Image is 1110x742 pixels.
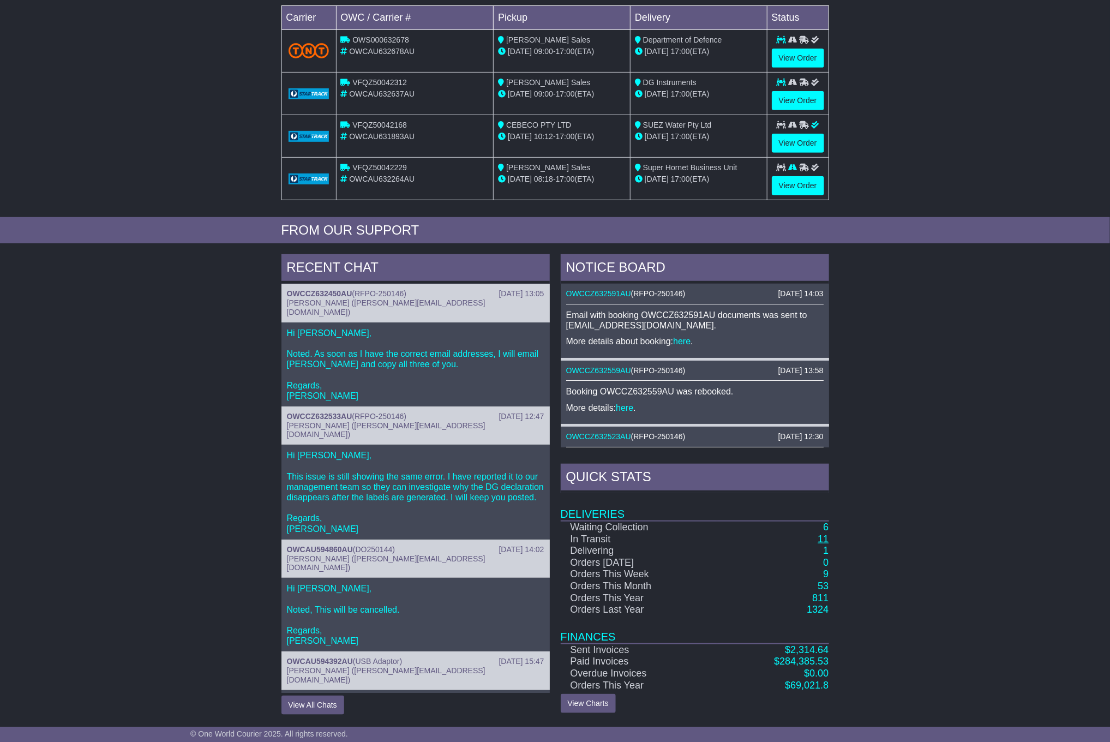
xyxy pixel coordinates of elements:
p: Hi [PERSON_NAME], This issue is still showing the same error. I have reported it to our managemen... [287,450,544,534]
div: Quick Stats [561,464,829,493]
a: $69,021.8 [785,680,829,691]
td: Carrier [281,5,336,29]
span: 10:12 [534,132,553,141]
a: 1 [823,545,829,556]
span: 69,021.8 [790,680,829,691]
span: 284,385.53 [779,656,829,667]
p: Email with booking OWCCZ632591AU documents was sent to [EMAIL_ADDRESS][DOMAIN_NAME]. [566,310,824,331]
span: RFPO-250146 [633,366,682,375]
td: Waiting Collection [561,521,718,534]
a: here [673,337,691,346]
div: ( ) [566,432,824,441]
span: Department of Defence [643,35,722,44]
span: 17:00 [556,89,575,98]
a: View Order [772,134,824,153]
a: 6 [823,522,829,532]
span: CEBECO PTY LTD [506,121,571,129]
a: OWCCZ632559AU [566,366,631,375]
span: [DATE] [508,89,532,98]
a: 0 [823,557,829,568]
a: View Order [772,49,824,68]
span: DG Instruments [643,78,697,87]
td: In Transit [561,534,718,546]
div: - (ETA) [498,173,626,185]
div: ( ) [566,289,824,298]
a: 9 [823,569,829,579]
a: OWCCZ632591AU [566,289,631,298]
div: FROM OUR SUPPORT [281,223,829,238]
span: 17:00 [556,175,575,183]
span: 09:00 [534,89,553,98]
div: [DATE] 13:05 [499,289,544,298]
div: - (ETA) [498,88,626,100]
a: $0.00 [804,668,829,679]
span: RFPO-250146 [633,432,682,441]
div: (ETA) [635,88,763,100]
img: GetCarrierServiceLogo [289,173,329,184]
div: - (ETA) [498,131,626,142]
div: (ETA) [635,131,763,142]
td: Status [767,5,829,29]
td: Delivery [630,5,767,29]
span: DO250144 [356,545,393,554]
div: ( ) [287,412,544,421]
a: View Order [772,91,824,110]
span: VFQZ50042229 [352,163,407,172]
a: OWCCZ632450AU [287,289,352,298]
div: [DATE] 12:30 [778,432,823,441]
span: 17:00 [556,132,575,141]
td: Overdue Invoices [561,668,718,680]
a: OWCCZ632533AU [287,412,352,421]
span: OWCAU632637AU [349,89,415,98]
a: OWCAU594860AU [287,545,353,554]
span: [PERSON_NAME] ([PERSON_NAME][EMAIL_ADDRESS][DOMAIN_NAME]) [287,666,485,684]
span: [DATE] [508,132,532,141]
div: - (ETA) [498,46,626,57]
p: More details about booking: . [566,336,824,346]
span: Super Hornet Business Unit [643,163,737,172]
a: View Order [772,176,824,195]
div: ( ) [287,545,544,554]
span: 17:00 [671,89,690,98]
span: [PERSON_NAME] ([PERSON_NAME][EMAIL_ADDRESS][DOMAIN_NAME]) [287,554,485,572]
div: [DATE] 12:47 [499,412,544,421]
span: OWCAU632264AU [349,175,415,183]
td: Deliveries [561,493,829,521]
a: here [616,403,633,412]
img: GetCarrierServiceLogo [289,88,329,99]
span: SUEZ Water Pty Ltd [643,121,712,129]
span: [DATE] [645,132,669,141]
span: 0.00 [809,668,829,679]
span: OWCAU632678AU [349,47,415,56]
button: View All Chats [281,696,344,715]
div: ( ) [287,289,544,298]
p: Booking OWCCZ632559AU was rebooked. [566,386,824,397]
span: [DATE] [645,175,669,183]
div: (ETA) [635,173,763,185]
div: [DATE] 14:03 [778,289,823,298]
a: OWCAU594392AU [287,657,353,666]
p: More details: . [566,403,824,413]
td: OWC / Carrier # [336,5,494,29]
td: Orders [DATE] [561,557,718,569]
span: [DATE] [508,47,532,56]
a: View Charts [561,694,616,713]
td: Orders This Month [561,581,718,593]
span: 09:00 [534,47,553,56]
img: GetCarrierServiceLogo [289,131,329,142]
a: 1324 [807,604,829,615]
span: RFPO-250146 [355,289,404,298]
span: OWCAU631893AU [349,132,415,141]
div: RECENT CHAT [281,254,550,284]
span: [PERSON_NAME] ([PERSON_NAME][EMAIL_ADDRESS][DOMAIN_NAME]) [287,421,485,439]
span: RFPO-250146 [355,412,404,421]
td: Orders Last Year [561,604,718,616]
span: [PERSON_NAME] Sales [506,35,590,44]
span: [DATE] [645,89,669,98]
a: OWCCZ632523AU [566,432,631,441]
p: Hi [PERSON_NAME], Noted, This will be cancelled. Regards, [PERSON_NAME] [287,583,544,646]
div: [DATE] 13:58 [778,366,823,375]
a: $284,385.53 [774,656,829,667]
span: USB Adaptor [356,657,400,666]
p: Hi [PERSON_NAME], Noted. As soon as I have the correct email addresses, I will email [PERSON_NAME... [287,328,544,401]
